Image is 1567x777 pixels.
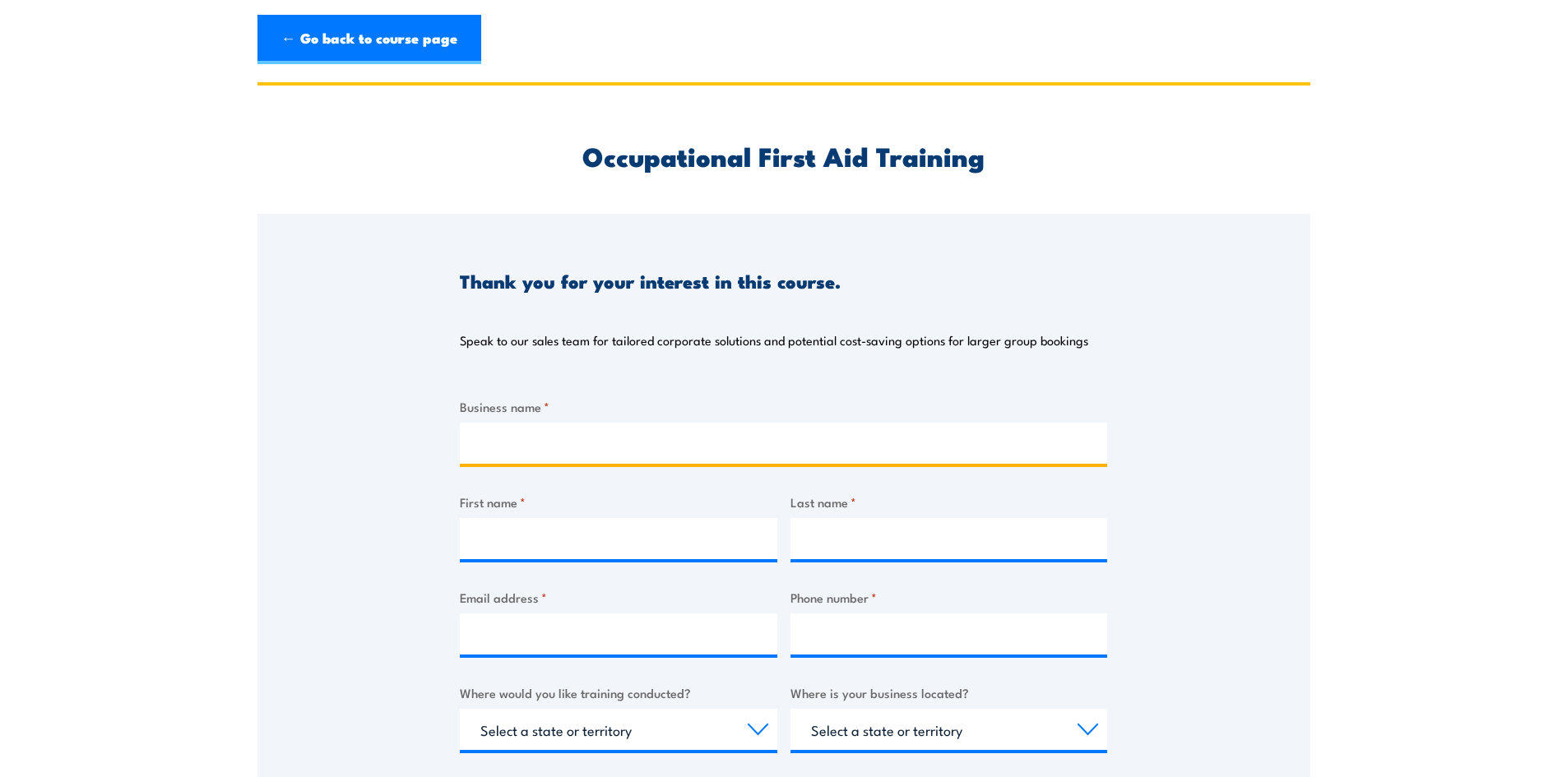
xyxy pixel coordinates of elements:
p: Speak to our sales team for tailored corporate solutions and potential cost-saving options for la... [460,332,1088,349]
label: Business name [460,397,1107,416]
h3: Thank you for your interest in this course. [460,271,841,290]
label: Last name [790,493,1108,511]
label: Where is your business located? [790,683,1108,702]
a: ← Go back to course page [257,15,481,64]
label: Phone number [790,588,1108,607]
label: Email address [460,588,777,607]
label: Where would you like training conducted? [460,683,777,702]
label: First name [460,493,777,511]
h2: Occupational First Aid Training [460,144,1107,167]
